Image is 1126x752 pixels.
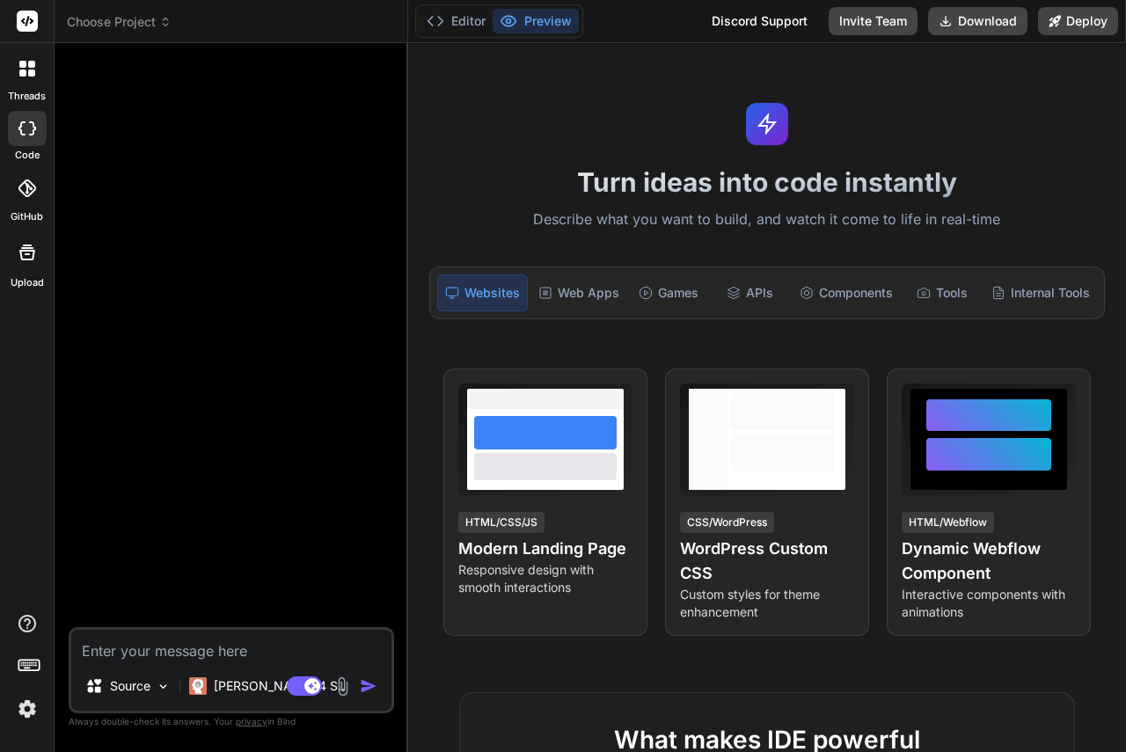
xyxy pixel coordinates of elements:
p: [PERSON_NAME] 4 S.. [214,677,345,695]
div: Tools [903,274,981,311]
label: code [15,148,40,163]
div: HTML/CSS/JS [458,512,545,533]
div: Websites [437,274,528,311]
p: Responsive design with smooth interactions [458,561,632,596]
label: GitHub [11,209,43,224]
div: Web Apps [531,274,626,311]
p: Source [110,677,150,695]
h4: WordPress Custom CSS [680,537,854,586]
p: Always double-check its answers. Your in Bind [69,713,394,730]
img: Pick Models [156,679,171,694]
div: CSS/WordPress [680,512,774,533]
span: privacy [236,716,267,726]
p: Custom styles for theme enhancement [680,586,854,621]
p: Describe what you want to build, and watch it come to life in real-time [419,208,1115,231]
label: Upload [11,275,44,290]
button: Deploy [1038,7,1118,35]
div: Discord Support [701,7,818,35]
img: icon [360,677,377,695]
h4: Dynamic Webflow Component [902,537,1076,586]
button: Editor [420,9,493,33]
button: Invite Team [829,7,918,35]
div: HTML/Webflow [902,512,994,533]
h4: Modern Landing Page [458,537,632,561]
label: threads [8,89,46,104]
div: Games [630,274,707,311]
img: settings [12,694,42,724]
p: Interactive components with animations [902,586,1076,621]
button: Preview [493,9,579,33]
div: Internal Tools [984,274,1097,311]
img: Claude 4 Sonnet [189,677,207,695]
button: Download [928,7,1027,35]
span: Choose Project [67,13,172,31]
img: attachment [333,676,353,697]
div: Components [793,274,900,311]
h1: Turn ideas into code instantly [419,166,1115,198]
div: APIs [711,274,788,311]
